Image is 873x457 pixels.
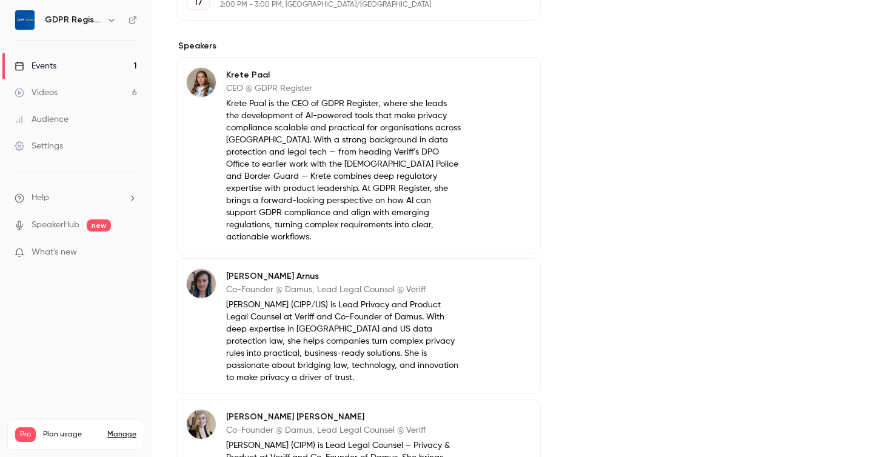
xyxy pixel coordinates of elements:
[226,411,462,423] p: [PERSON_NAME] [PERSON_NAME]
[15,140,63,152] div: Settings
[15,192,137,204] li: help-dropdown-opener
[176,40,541,52] label: Speakers
[187,269,216,298] img: Margot Arnus
[15,87,58,99] div: Videos
[226,270,462,282] p: [PERSON_NAME] Arnus
[32,246,77,259] span: What's new
[226,424,462,436] p: Co-Founder @ Damus, Lead Legal Counsel @ Veriff
[226,284,462,296] p: Co-Founder @ Damus, Lead Legal Counsel @ Veriff
[187,68,216,97] img: Krete Paal
[43,430,100,439] span: Plan usage
[226,299,462,384] p: [PERSON_NAME] (CIPP/US) is Lead Privacy and Product Legal Counsel at Veriff and Co-Founder of Dam...
[32,219,79,232] a: SpeakerHub
[187,410,216,439] img: Stella Goldman
[226,82,462,95] p: CEO @ GDPR Register
[226,98,462,243] p: Krete Paal is the CEO of GDPR Register, where she leads the development of AI-powered tools that ...
[226,69,462,81] p: Krete Paal
[87,219,111,232] span: new
[32,192,49,204] span: Help
[15,113,69,125] div: Audience
[176,57,541,253] div: Krete PaalKrete PaalCEO @ GDPR RegisterKrete Paal is the CEO of GDPR Register, where she leads th...
[176,258,541,394] div: Margot Arnus[PERSON_NAME] ArnusCo-Founder @ Damus, Lead Legal Counsel @ Veriff[PERSON_NAME] (CIPP...
[15,60,56,72] div: Events
[15,427,36,442] span: Pro
[107,430,136,439] a: Manage
[15,10,35,30] img: GDPR Register
[45,14,102,26] h6: GDPR Register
